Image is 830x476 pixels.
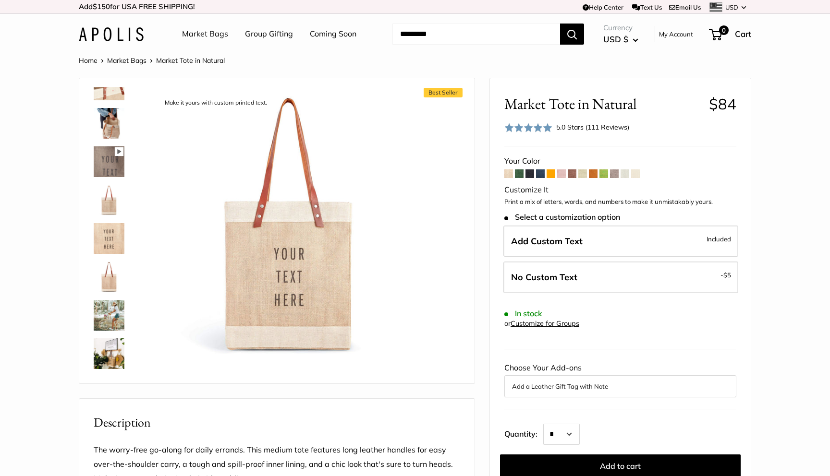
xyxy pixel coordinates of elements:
span: Select a customization option [504,213,620,222]
span: - [720,269,731,281]
span: $150 [93,2,110,11]
a: Text Us [632,3,661,11]
a: description_Seal of authenticity printed on the backside of every bag. [92,183,126,217]
button: Add a Leather Gift Tag with Note [512,381,729,392]
span: Best Seller [424,88,463,97]
a: Coming Soon [310,27,356,41]
div: Make it yours with custom printed text. [160,96,272,109]
h2: Description [94,413,460,432]
label: Leave Blank [503,262,738,293]
button: USD $ [603,32,638,47]
span: No Custom Text [511,272,577,283]
span: 0 [719,25,729,35]
span: USD $ [603,34,628,44]
img: description_Make it yours with custom printed text. [156,93,421,357]
a: 0 Cart [710,26,751,42]
img: description_No need for custom text? Choose this option. [94,262,124,292]
span: Included [707,233,731,245]
input: Search... [392,24,560,45]
span: Market Tote in Natural [504,95,702,113]
img: Market Tote in Natural [94,300,124,331]
a: Customize for Groups [511,319,579,328]
div: Customize It [504,183,736,197]
a: Market Tote in Natural [92,336,126,371]
span: $5 [723,271,731,279]
a: Help Center [583,3,623,11]
nav: Breadcrumb [79,54,225,67]
span: Currency [603,21,638,35]
span: $84 [709,95,736,113]
a: Market Bags [107,56,146,65]
span: Add Custom Text [511,236,583,247]
a: Market Tote in Natural [92,144,126,179]
img: description_Inner pocket good for daily drivers. [94,108,124,139]
div: Your Color [504,154,736,168]
img: Market Tote in Natural [94,338,124,369]
a: Market Tote in Natural [92,298,126,333]
div: Choose Your Add-ons [504,361,736,397]
a: Email Us [669,3,701,11]
a: Market Bags [182,27,228,41]
img: description_Custom printed text with eco-friendly ink. [94,223,124,254]
span: In stock [504,309,542,318]
span: Market Tote in Natural [156,56,225,65]
a: description_Custom printed text with eco-friendly ink. [92,221,126,256]
a: My Account [659,28,693,40]
div: 5.0 Stars (111 Reviews) [504,120,629,134]
button: Search [560,24,584,45]
a: Group Gifting [245,27,293,41]
label: Add Custom Text [503,226,738,257]
p: Print a mix of letters, words, and numbers to make it unmistakably yours. [504,197,736,207]
a: description_Inner pocket good for daily drivers. [92,106,126,141]
a: description_No need for custom text? Choose this option. [92,260,126,294]
div: 5.0 Stars (111 Reviews) [556,122,629,132]
span: Cart [735,29,751,39]
div: or [504,317,579,330]
span: USD [725,3,738,11]
img: Market Tote in Natural [94,146,124,177]
a: Home [79,56,98,65]
label: Quantity: [504,421,543,445]
img: Apolis [79,27,144,41]
img: description_Seal of authenticity printed on the backside of every bag. [94,185,124,215]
